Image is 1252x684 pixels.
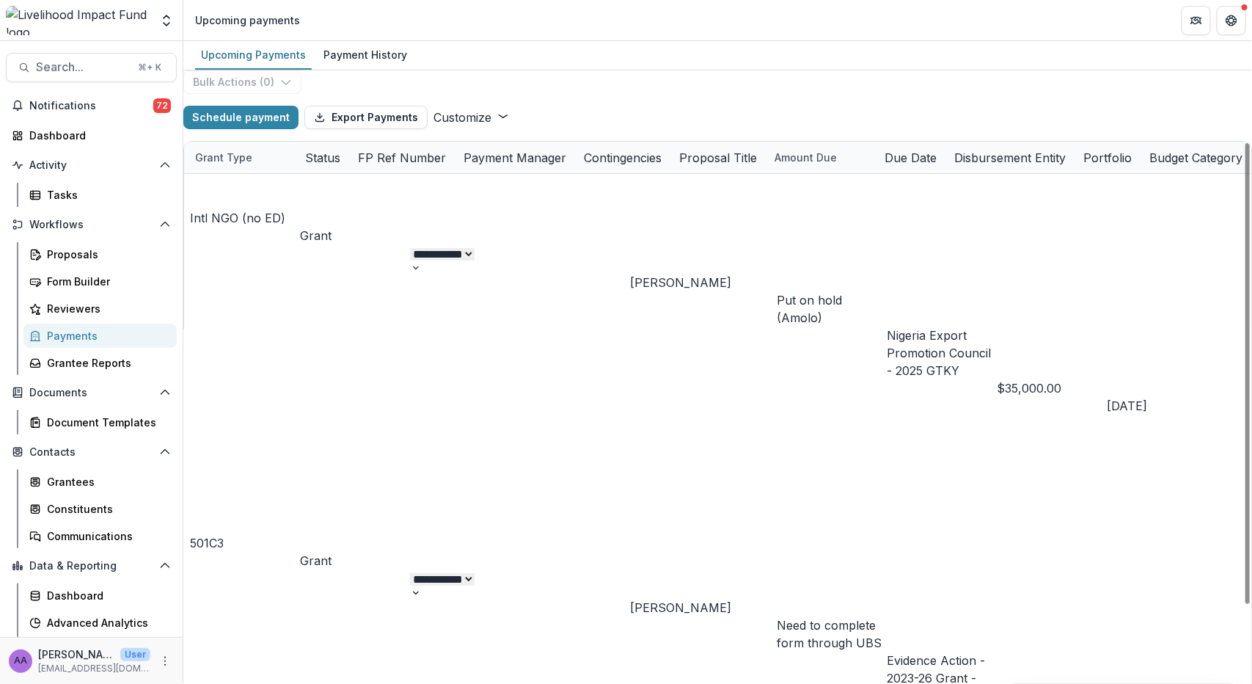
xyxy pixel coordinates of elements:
div: Constituents [47,501,165,517]
a: Payment History [318,41,413,70]
div: Dashboard [47,588,165,603]
div: Put on hold (Amolo) [777,291,887,327]
div: Status [296,142,349,173]
div: [DATE] [1107,397,1217,415]
div: Disbursement Entity [945,142,1075,173]
img: Livelihood Impact Fund logo [6,6,150,35]
button: Partners [1182,6,1211,35]
a: Grantees [23,470,177,494]
div: Aude Anquetil [14,656,27,666]
div: Proposal Title [670,142,766,173]
span: Contacts [29,446,153,459]
div: Grant [300,227,410,244]
div: Amount Due [766,142,876,173]
a: Form Builder [23,269,177,294]
button: Open Data & Reporting [6,554,177,578]
div: Grant [300,552,410,570]
button: Schedule payment [183,106,299,129]
a: Document Templates [23,410,177,434]
div: Contingencies [575,149,670,167]
a: Upcoming Payments [195,41,312,70]
div: FP Ref Number [349,142,455,173]
span: Notifications [29,100,153,112]
div: Document Templates [47,415,165,430]
div: FP Ref Number [349,149,455,167]
div: Tasks [47,187,165,203]
div: Portfolio [1075,142,1141,173]
span: Data & Reporting [29,560,153,572]
div: Grant Type [186,142,296,173]
span: 72 [153,98,171,113]
div: Nigeria Export Promotion Council - 2025 GTKY [887,327,997,379]
a: Communications [23,524,177,548]
div: Contingencies [575,142,670,173]
div: Dashboard [29,128,165,143]
a: Dashboard [23,583,177,608]
div: Payments [47,328,165,343]
span: Workflows [29,219,153,231]
button: Notifications72 [6,94,177,117]
button: Export Payments [304,106,428,129]
a: Reviewers [23,296,177,321]
div: Need to complete form through UBS [777,616,887,652]
div: Proposals [47,247,165,262]
div: Payment Manager [455,142,575,173]
div: Grantee Reports [47,355,165,371]
div: Advanced Analytics [47,615,165,630]
div: [PERSON_NAME] [630,274,777,291]
p: User [120,648,150,661]
button: Open Activity [6,153,177,177]
span: Activity [29,159,153,172]
div: Upcoming payments [195,12,300,28]
div: Status [296,149,349,167]
div: 501C3 [190,534,300,552]
div: Intl NGO (no ED) [190,209,300,227]
nav: breadcrumb [189,10,306,31]
div: Payment Manager [455,149,575,167]
button: Customize [433,109,509,126]
div: [PERSON_NAME] [630,599,777,616]
button: Bulk Actions (0) [183,70,301,94]
div: Due Date [876,142,945,173]
div: Proposal Title [670,149,766,167]
a: Proposals [23,242,177,266]
div: Disbursement Entity [945,149,1075,167]
button: Open Contacts [6,440,177,464]
p: [PERSON_NAME] [38,647,114,662]
div: Communications [47,528,165,544]
div: Due Date [876,149,945,167]
div: Budget Category [1141,149,1251,167]
span: Search... [36,60,129,74]
a: Dashboard [6,123,177,148]
div: Budget Category [1141,142,1251,173]
span: Documents [29,387,153,399]
div: $35,000.00 [997,379,1107,397]
button: Open Documents [6,381,177,404]
button: Search... [6,53,177,82]
a: Payments [23,324,177,348]
div: ⌘ + K [135,59,164,76]
button: Open entity switcher [156,6,177,35]
button: Open Workflows [6,213,177,236]
button: More [156,652,174,670]
div: Reviewers [47,301,165,316]
button: Get Help [1217,6,1246,35]
a: Advanced Analytics [23,611,177,635]
span: Bulk Actions ( 0 ) [193,76,274,89]
div: Payment History [318,44,413,65]
div: Amount Due [766,150,846,165]
div: Form Builder [47,274,165,289]
a: Constituents [23,497,177,521]
div: Grant Type [186,150,261,165]
a: Grantee Reports [23,351,177,375]
div: Upcoming Payments [195,44,312,65]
